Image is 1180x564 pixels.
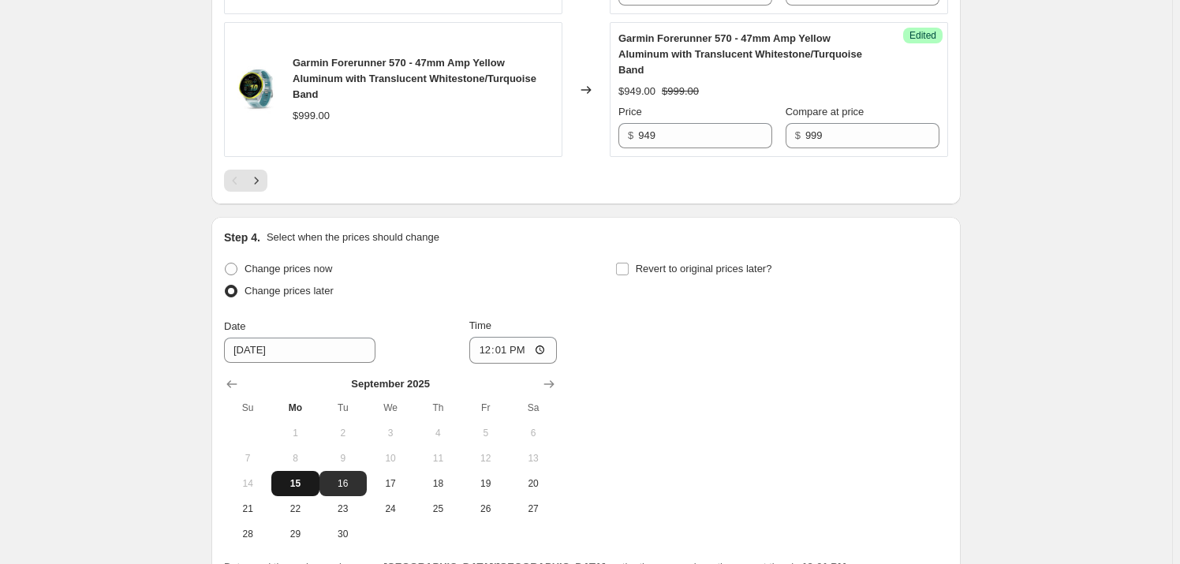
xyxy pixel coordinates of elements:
[462,395,510,420] th: Friday
[230,477,265,490] span: 14
[414,496,461,521] button: Thursday September 25 2025
[373,452,408,465] span: 10
[469,319,491,331] span: Time
[221,373,243,395] button: Show previous month, August 2025
[245,263,332,275] span: Change prices now
[367,395,414,420] th: Wednesday
[538,373,560,395] button: Show next month, October 2025
[326,502,360,515] span: 23
[224,320,245,332] span: Date
[618,32,862,76] span: Garmin Forerunner 570 - 47mm Amp Yellow Aluminum with Translucent Whitestone/Turquoise Band
[420,502,455,515] span: 25
[510,395,557,420] th: Saturday
[636,263,772,275] span: Revert to original prices later?
[278,452,312,465] span: 8
[293,57,536,100] span: Garmin Forerunner 570 - 47mm Amp Yellow Aluminum with Translucent Whitestone/Turquoise Band
[319,471,367,496] button: Tuesday September 16 2025
[278,502,312,515] span: 22
[224,338,375,363] input: 9/15/2025
[510,471,557,496] button: Saturday September 20 2025
[469,427,503,439] span: 5
[230,402,265,414] span: Su
[618,106,642,118] span: Price
[224,446,271,471] button: Sunday September 7 2025
[271,471,319,496] button: Today Monday September 15 2025
[462,446,510,471] button: Friday September 12 2025
[469,452,503,465] span: 12
[224,170,267,192] nav: Pagination
[326,427,360,439] span: 2
[230,502,265,515] span: 21
[909,29,936,42] span: Edited
[319,446,367,471] button: Tuesday September 9 2025
[516,502,551,515] span: 27
[271,496,319,521] button: Monday September 22 2025
[293,108,330,124] div: $999.00
[414,420,461,446] button: Thursday September 4 2025
[319,395,367,420] th: Tuesday
[224,471,271,496] button: Sunday September 14 2025
[510,446,557,471] button: Saturday September 13 2025
[469,477,503,490] span: 19
[224,521,271,547] button: Sunday September 28 2025
[224,395,271,420] th: Sunday
[373,427,408,439] span: 3
[245,170,267,192] button: Next
[420,427,455,439] span: 4
[271,521,319,547] button: Monday September 29 2025
[319,420,367,446] button: Tuesday September 2 2025
[469,402,503,414] span: Fr
[278,477,312,490] span: 15
[271,446,319,471] button: Monday September 8 2025
[786,106,864,118] span: Compare at price
[414,446,461,471] button: Thursday September 11 2025
[224,230,260,245] h2: Step 4.
[469,502,503,515] span: 26
[516,427,551,439] span: 6
[224,496,271,521] button: Sunday September 21 2025
[414,471,461,496] button: Thursday September 18 2025
[420,452,455,465] span: 11
[326,477,360,490] span: 16
[462,471,510,496] button: Friday September 19 2025
[367,420,414,446] button: Wednesday September 3 2025
[230,528,265,540] span: 28
[278,402,312,414] span: Mo
[462,496,510,521] button: Friday September 26 2025
[230,452,265,465] span: 7
[278,427,312,439] span: 1
[516,402,551,414] span: Sa
[662,84,699,99] strike: $999.00
[510,496,557,521] button: Saturday September 27 2025
[420,477,455,490] span: 18
[618,84,655,99] div: $949.00
[271,420,319,446] button: Monday September 1 2025
[367,446,414,471] button: Wednesday September 10 2025
[326,402,360,414] span: Tu
[326,452,360,465] span: 9
[516,477,551,490] span: 20
[628,129,633,141] span: $
[278,528,312,540] span: 29
[245,285,334,297] span: Change prices later
[414,395,461,420] th: Thursday
[319,521,367,547] button: Tuesday September 30 2025
[233,66,280,114] img: 570-47-2_80x.jpg
[510,420,557,446] button: Saturday September 6 2025
[319,496,367,521] button: Tuesday September 23 2025
[462,420,510,446] button: Friday September 5 2025
[267,230,439,245] p: Select when the prices should change
[326,528,360,540] span: 30
[516,452,551,465] span: 13
[795,129,801,141] span: $
[271,395,319,420] th: Monday
[373,402,408,414] span: We
[469,337,558,364] input: 12:00
[367,496,414,521] button: Wednesday September 24 2025
[367,471,414,496] button: Wednesday September 17 2025
[373,477,408,490] span: 17
[373,502,408,515] span: 24
[420,402,455,414] span: Th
